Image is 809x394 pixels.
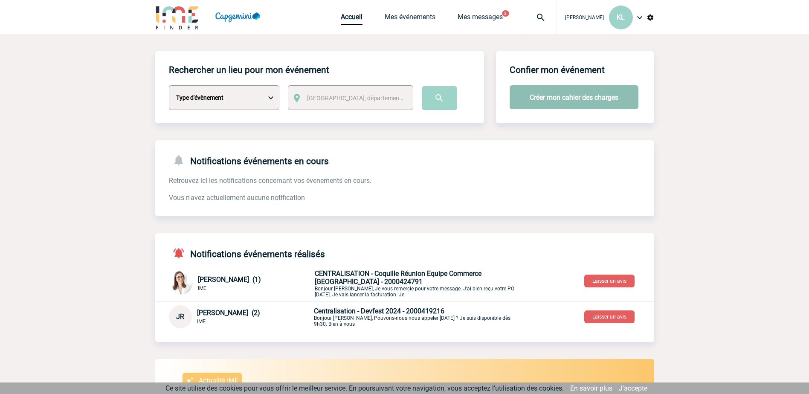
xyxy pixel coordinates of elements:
p: Bonjour [PERSON_NAME], Je vous remercie pour votre message. J'ai bien reçu votre PO [DATE]. Je va... [315,269,515,298]
span: Centralisation - Devfest 2024 - 2000419216 [314,307,444,315]
div: Conversation privée : Client - Agence [169,269,654,298]
span: [PERSON_NAME] (1) [198,275,261,284]
button: Créer mon cahier des charges [510,85,638,109]
span: KL [617,13,625,21]
p: Actualité IME [199,377,238,385]
input: Submit [422,86,457,110]
span: Ce site utilise des cookies pour vous offrir le meilleur service. En poursuivant votre navigation... [165,384,564,392]
span: JR [176,313,184,321]
button: 2 [502,10,509,17]
h4: Notifications événements en cours [169,154,329,166]
a: Mes messages [458,13,503,25]
span: [PERSON_NAME] [565,14,604,20]
img: notifications-24-px-g.png [172,154,190,166]
a: JR [PERSON_NAME] (2) IME Centralisation - Devfest 2024 - 2000419216Bonjour [PERSON_NAME], Pouvons... [169,312,514,320]
h4: Notifications événements réalisés [169,247,325,259]
a: J'accepte [619,384,647,392]
h4: Confier mon événement [510,65,605,75]
span: Retrouvez ici les notifications concernant vos évenements en cours. [169,177,371,185]
span: IME [197,319,206,324]
p: Bonjour [PERSON_NAME], Pouvons-nous nous appeler [DATE] ? Je suis disponible dès 9h30. Bien à vous [314,307,514,327]
span: IME [198,285,206,291]
span: Vous n'avez actuellement aucune notification [169,194,305,202]
a: En savoir plus [570,384,612,392]
a: Mes événements [385,13,435,25]
span: [PERSON_NAME] (2) [197,309,260,317]
img: IME-Finder [155,5,200,29]
img: notifications-active-24-px-r.png [172,247,190,259]
button: Laisser un avis [584,310,635,323]
a: [PERSON_NAME] (1) IME CENTRALISATION - Coquille Réunion Equipe Commerce [GEOGRAPHIC_DATA] - 20004... [169,279,515,287]
span: CENTRALISATION - Coquille Réunion Equipe Commerce [GEOGRAPHIC_DATA] - 2000424791 [315,269,481,286]
img: 122719-0.jpg [169,271,193,295]
div: Conversation privée : Client - Agence [169,305,654,328]
h4: Rechercher un lieu pour mon événement [169,65,329,75]
a: Accueil [341,13,362,25]
button: Laisser un avis [584,275,635,287]
span: [GEOGRAPHIC_DATA], département, région... [307,95,426,101]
